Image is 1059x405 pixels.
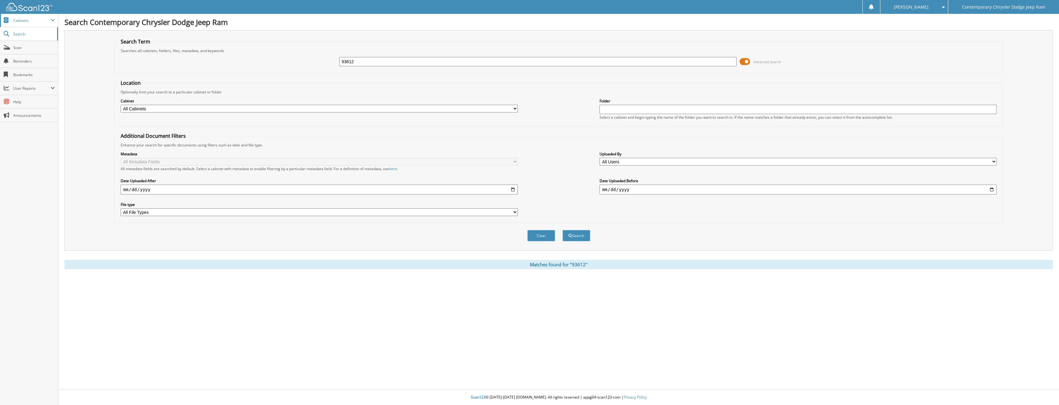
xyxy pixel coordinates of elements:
legend: Location [118,80,144,86]
div: Select a cabinet and begin typing the name of the folder you want to search in. If the name match... [600,115,996,120]
div: Enhance your search for specific documents using filters such as date and file type. [118,142,1000,148]
a: Privacy Policy [624,395,647,400]
legend: Additional Document Filters [118,133,189,139]
input: end [600,185,996,194]
div: All metadata fields are searched by default. Select a cabinet with metadata to enable filtering b... [121,166,517,171]
span: Help [13,99,55,104]
span: User Reports [13,86,51,91]
span: Scan [13,45,55,50]
label: Cabinet [121,98,517,104]
label: File type [121,202,517,207]
label: Metadata [121,151,517,157]
h1: Search Contemporary Chrysler Dodge Jeep Ram [64,17,1053,27]
div: Matches found for "93612" [64,260,1053,269]
button: Clear [527,230,555,241]
span: Scan123 [471,395,486,400]
a: here [389,166,397,171]
span: Advanced Search [754,59,781,64]
img: scan123-logo-white.svg [6,3,52,11]
button: Search [563,230,590,241]
div: © [DATE]-[DATE] [DOMAIN_NAME]. All rights reserved | appg04-scan123-com | [58,390,1059,405]
label: Date Uploaded After [121,178,517,183]
span: Reminders [13,59,55,64]
span: [PERSON_NAME] [894,5,928,9]
span: Bookmarks [13,72,55,77]
label: Uploaded By [600,151,996,157]
span: Contemporary Chrysler Dodge Jeep Ram [962,5,1045,9]
span: Cabinets [13,18,51,23]
legend: Search Term [118,38,153,45]
div: Searches all cabinets, folders, files, metadata, and keywords [118,48,1000,53]
span: Search [13,31,54,37]
span: Announcements [13,113,55,118]
div: Optionally limit your search to a particular cabinet or folder [118,89,1000,95]
iframe: Chat Widget [1028,375,1059,405]
input: start [121,185,517,194]
label: Date Uploaded Before [600,178,996,183]
label: Folder [600,98,996,104]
